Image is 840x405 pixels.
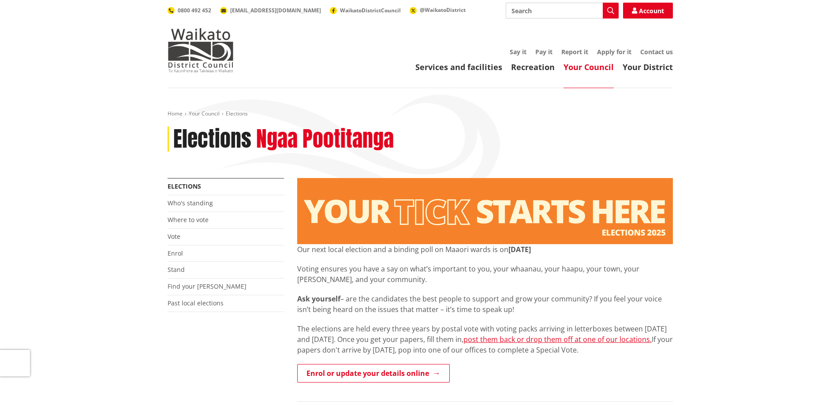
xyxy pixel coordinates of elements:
[168,216,209,224] a: Where to vote
[168,299,224,307] a: Past local elections
[623,62,673,72] a: Your District
[297,244,673,255] p: Our next local election and a binding poll on Maaori wards is on
[220,7,321,14] a: [EMAIL_ADDRESS][DOMAIN_NAME]
[597,48,631,56] a: Apply for it
[297,294,673,315] p: – are the candidates the best people to support and grow your community? If you feel your voice i...
[226,110,248,117] span: Elections
[168,282,246,290] a: Find your [PERSON_NAME]
[297,364,450,383] a: Enrol or update your details online
[256,126,394,152] h2: Ngaa Pootitanga
[168,199,213,207] a: Who's standing
[506,3,619,19] input: Search input
[168,110,183,117] a: Home
[168,182,201,190] a: Elections
[230,7,321,14] span: [EMAIL_ADDRESS][DOMAIN_NAME]
[420,6,466,14] span: @WaikatoDistrict
[168,28,234,72] img: Waikato District Council - Te Kaunihera aa Takiwaa o Waikato
[297,323,673,355] p: The elections are held every three years by postal vote with voting packs arriving in letterboxes...
[640,48,673,56] a: Contact us
[173,126,251,152] h1: Elections
[415,62,502,72] a: Services and facilities
[508,245,531,254] strong: [DATE]
[168,249,183,257] a: Enrol
[463,334,652,344] a: post them back or drop them off at one of our locations.
[330,7,401,14] a: WaikatoDistrictCouncil
[168,7,211,14] a: 0800 492 452
[168,265,185,274] a: Stand
[168,232,180,241] a: Vote
[189,110,220,117] a: Your Council
[178,7,211,14] span: 0800 492 452
[535,48,553,56] a: Pay it
[511,62,555,72] a: Recreation
[297,264,673,285] p: Voting ensures you have a say on what’s important to you, your whaanau, your haapu, your town, yo...
[340,7,401,14] span: WaikatoDistrictCouncil
[623,3,673,19] a: Account
[410,6,466,14] a: @WaikatoDistrict
[561,48,588,56] a: Report it
[297,294,340,304] strong: Ask yourself
[297,178,673,244] img: Elections - Website banner
[168,110,673,118] nav: breadcrumb
[510,48,526,56] a: Say it
[564,62,614,72] a: Your Council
